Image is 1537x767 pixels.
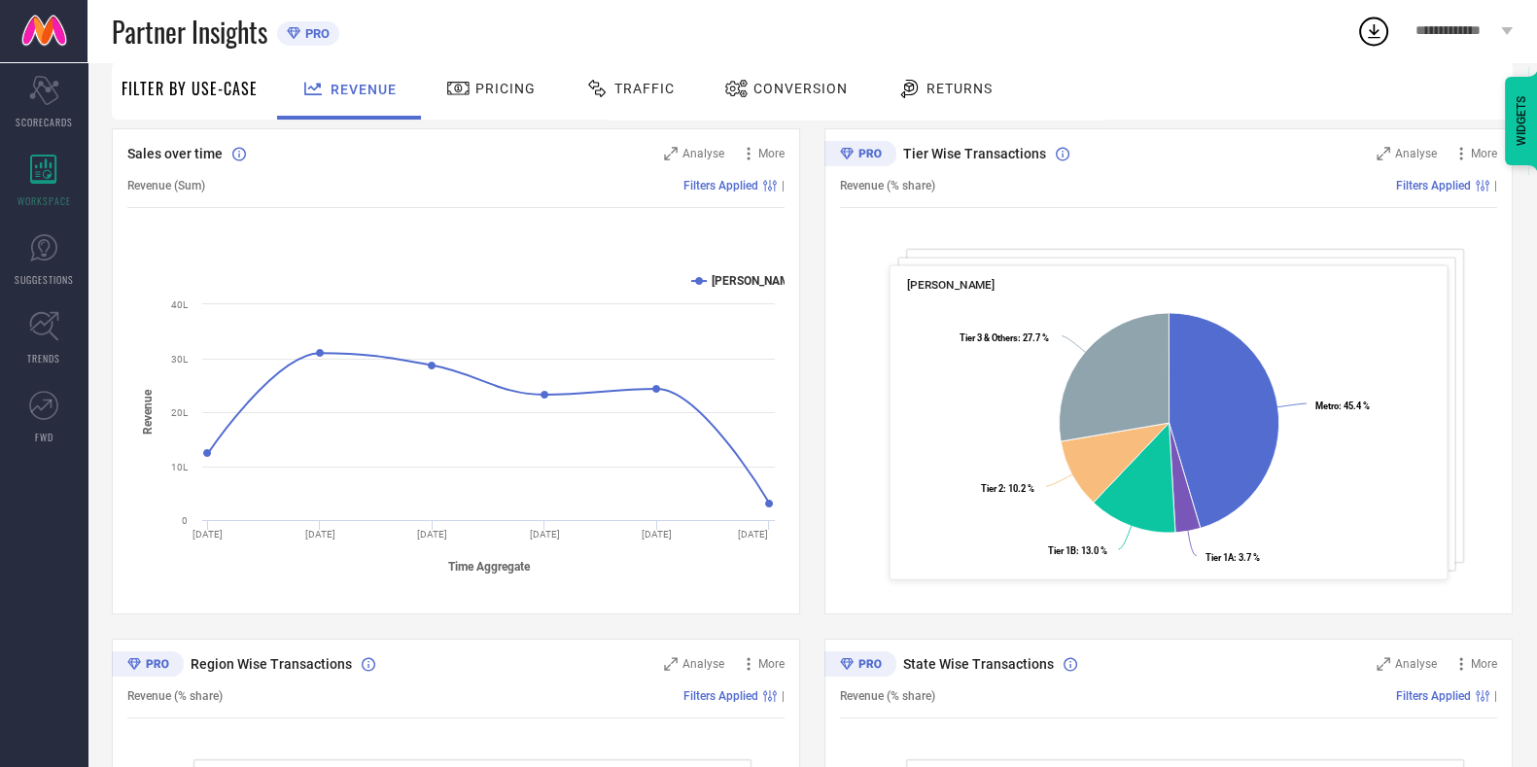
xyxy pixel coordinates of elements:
tspan: Revenue [141,389,155,435]
span: Revenue (% share) [840,689,935,703]
span: SCORECARDS [16,115,73,129]
span: More [758,657,785,671]
span: More [1471,657,1497,671]
span: Analyse [682,657,724,671]
svg: Zoom [664,657,678,671]
span: Analyse [682,147,724,160]
text: 0 [182,515,188,526]
span: Revenue (% share) [840,179,935,192]
span: Revenue [331,82,397,97]
text: [PERSON_NAME] [712,274,800,288]
text: : 13.0 % [1048,545,1107,556]
span: Partner Insights [112,12,267,52]
span: Filters Applied [1396,179,1471,192]
text: [DATE] [530,529,560,540]
div: Premium [112,651,184,680]
span: PRO [300,26,330,41]
text: [DATE] [417,529,447,540]
text: : 27.7 % [960,332,1049,343]
span: Filters Applied [683,689,758,703]
span: More [758,147,785,160]
svg: Zoom [1377,657,1390,671]
text: 30L [171,354,189,365]
span: Region Wise Transactions [191,656,352,672]
span: Sales over time [127,146,223,161]
span: Filters Applied [1396,689,1471,703]
div: Open download list [1356,14,1391,49]
svg: Zoom [664,147,678,160]
span: | [782,689,785,703]
span: Revenue (% share) [127,689,223,703]
span: Analyse [1395,657,1437,671]
tspan: Tier 3 & Others [960,332,1018,343]
span: | [1494,179,1497,192]
text: 40L [171,299,189,310]
text: : 45.4 % [1314,400,1369,410]
span: Pricing [475,81,536,96]
tspan: Tier 2 [981,482,1003,493]
span: WORKSPACE [17,193,71,208]
tspan: Tier 1A [1205,552,1234,563]
div: Premium [824,141,896,170]
span: Filter By Use-Case [122,77,258,100]
text: [DATE] [642,529,672,540]
span: FWD [35,430,53,444]
span: Revenue (Sum) [127,179,205,192]
span: Analyse [1395,147,1437,160]
text: 20L [171,407,189,418]
span: SUGGESTIONS [15,272,74,287]
span: Filters Applied [683,179,758,192]
span: TRENDS [27,351,60,366]
div: Premium [824,651,896,680]
span: State Wise Transactions [903,656,1054,672]
tspan: Metro [1314,400,1338,410]
span: Conversion [753,81,848,96]
span: Traffic [614,81,675,96]
span: | [1494,689,1497,703]
text: [DATE] [305,529,335,540]
span: | [782,179,785,192]
text: [DATE] [738,529,768,540]
text: 10L [171,462,189,472]
span: Returns [926,81,993,96]
text: : 10.2 % [981,482,1034,493]
tspan: Time Aggregate [448,559,531,573]
text: : 3.7 % [1205,552,1259,563]
span: Tier Wise Transactions [903,146,1046,161]
span: More [1471,147,1497,160]
text: [DATE] [192,529,223,540]
svg: Zoom [1377,147,1390,160]
tspan: Tier 1B [1048,545,1076,556]
span: [PERSON_NAME] [907,278,996,292]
